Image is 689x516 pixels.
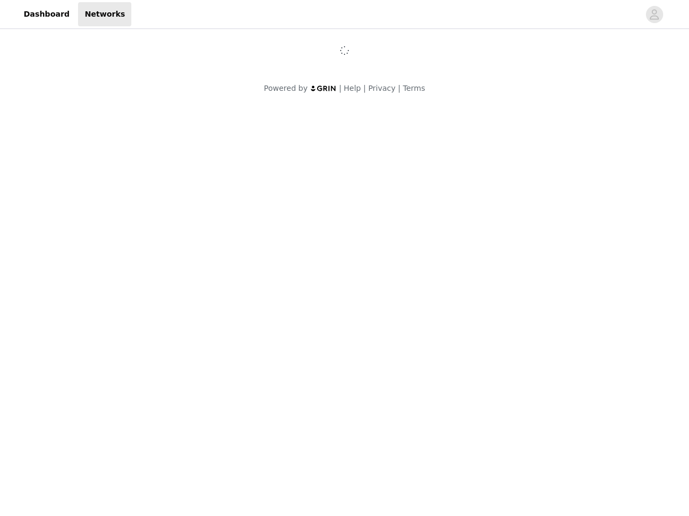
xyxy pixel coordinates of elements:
[17,2,76,26] a: Dashboard
[363,84,366,92] span: |
[264,84,307,92] span: Powered by
[649,6,659,23] div: avatar
[339,84,342,92] span: |
[344,84,361,92] a: Help
[398,84,400,92] span: |
[368,84,396,92] a: Privacy
[310,85,337,92] img: logo
[403,84,425,92] a: Terms
[78,2,131,26] a: Networks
